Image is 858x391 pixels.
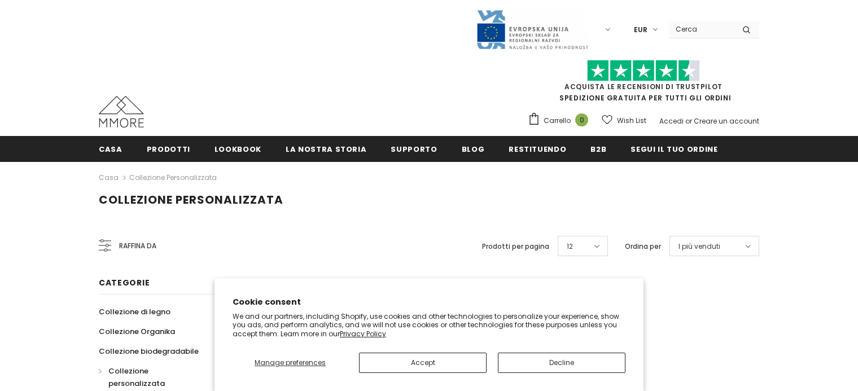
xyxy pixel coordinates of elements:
span: Collezione personalizzata [108,366,165,389]
label: Ordina per [625,241,661,252]
span: Wish List [617,115,646,126]
span: or [685,116,692,126]
a: Casa [99,171,119,184]
span: Prodotti [147,144,190,155]
span: Carrello [544,115,571,126]
a: Wish List [602,111,646,130]
a: Creare un account [694,116,759,126]
span: Casa [99,144,122,155]
a: Lookbook [214,136,261,161]
a: Restituendo [509,136,566,161]
a: supporto [391,136,437,161]
a: Accedi [659,116,684,126]
a: Prodotti [147,136,190,161]
img: Casi MMORE [99,96,144,128]
span: Collezione biodegradabile [99,346,199,357]
span: EUR [634,24,647,36]
a: Collezione biodegradabile [99,341,199,361]
span: Restituendo [509,144,566,155]
label: Prodotti per pagina [482,241,549,252]
p: We and our partners, including Shopify, use cookies and other technologies to personalize your ex... [233,312,625,339]
img: Javni Razpis [476,9,589,50]
button: Accept [359,353,487,373]
img: Fidati di Pilot Stars [587,60,700,82]
button: Manage preferences [233,353,348,373]
span: Collezione di legno [99,306,170,317]
a: Privacy Policy [340,329,386,339]
a: Collezione Organika [99,322,175,341]
span: Raffina da [119,240,156,252]
span: supporto [391,144,437,155]
span: Lookbook [214,144,261,155]
span: I più venduti [678,241,720,252]
span: 12 [567,241,573,252]
button: Decline [498,353,625,373]
span: Collezione personalizzata [99,192,283,208]
span: Manage preferences [255,358,326,367]
a: Javni Razpis [476,24,589,34]
span: B2B [590,144,606,155]
span: SPEDIZIONE GRATUITA PER TUTTI GLI ORDINI [528,65,759,103]
span: Collezione Organika [99,326,175,337]
a: Carrello 0 [528,112,594,129]
span: 0 [575,113,588,126]
a: La nostra storia [286,136,366,161]
a: Blog [462,136,485,161]
span: Blog [462,144,485,155]
a: Casa [99,136,122,161]
span: Categorie [99,277,150,288]
span: Segui il tuo ordine [631,144,717,155]
a: Acquista le recensioni di TrustPilot [564,82,723,91]
a: Collezione personalizzata [129,173,217,182]
a: Segui il tuo ordine [631,136,717,161]
h2: Cookie consent [233,296,625,308]
input: Search Site [669,21,734,37]
a: Collezione di legno [99,302,170,322]
span: La nostra storia [286,144,366,155]
a: B2B [590,136,606,161]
